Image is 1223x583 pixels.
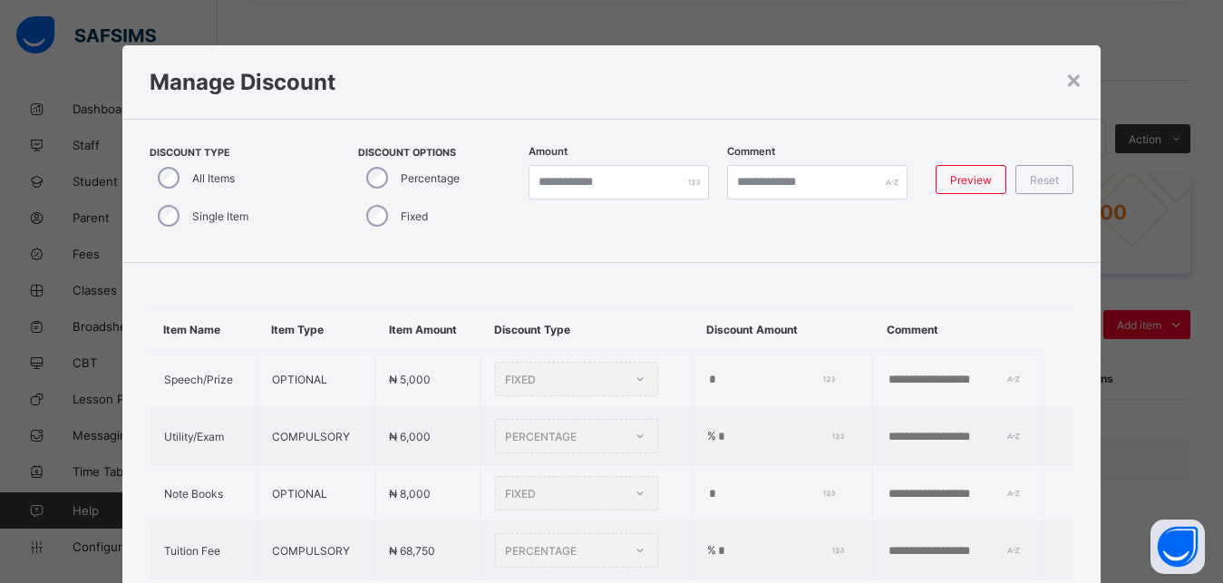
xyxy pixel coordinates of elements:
[358,147,519,159] span: Discount Options
[389,373,431,386] span: ₦ 5,000
[192,209,248,223] label: Single Item
[389,487,431,500] span: ₦ 8,000
[257,465,375,522] td: OPTIONAL
[150,465,257,522] td: Note Books
[257,309,375,351] th: Item Type
[150,309,257,351] th: Item Name
[150,408,257,465] td: Utility/Exam
[693,309,873,351] th: Discount Amount
[257,408,375,465] td: COMPULSORY
[389,430,431,443] span: ₦ 6,000
[950,173,992,187] span: Preview
[150,522,257,579] td: Tuition Fee
[401,209,428,223] label: Fixed
[150,147,322,159] span: Discount Type
[257,522,375,579] td: COMPULSORY
[480,309,693,351] th: Discount Type
[375,309,480,351] th: Item Amount
[150,69,1073,95] h1: Manage Discount
[1150,520,1205,574] button: Open asap
[873,309,1043,351] th: Comment
[727,145,775,158] label: Comment
[1030,173,1059,187] span: Reset
[693,522,873,579] td: %
[401,171,460,185] label: Percentage
[192,171,235,185] label: All Items
[693,408,873,465] td: %
[389,544,435,558] span: ₦ 68,750
[150,351,257,408] td: Speech/Prize
[257,351,375,408] td: OPTIONAL
[1065,63,1082,94] div: ×
[529,145,568,158] label: Amount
